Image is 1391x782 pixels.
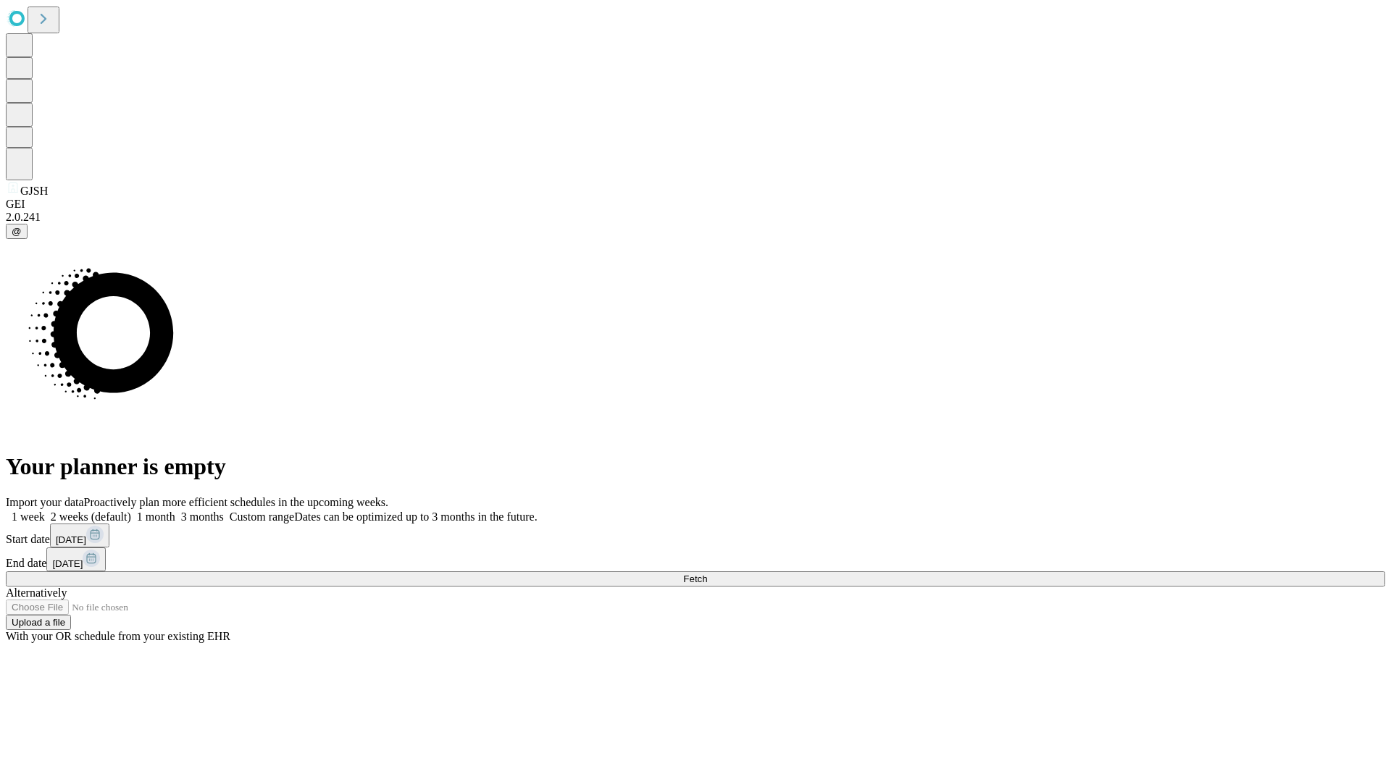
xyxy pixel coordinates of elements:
span: With your OR schedule from your existing EHR [6,630,230,642]
button: @ [6,224,28,239]
div: Start date [6,524,1385,547]
h1: Your planner is empty [6,453,1385,480]
span: [DATE] [52,558,83,569]
div: GEI [6,198,1385,211]
span: 1 month [137,510,175,523]
button: [DATE] [50,524,109,547]
span: Alternatively [6,586,67,599]
span: Dates can be optimized up to 3 months in the future. [294,510,537,523]
button: Fetch [6,571,1385,586]
span: Fetch [683,573,707,584]
span: [DATE] [56,534,86,545]
span: 3 months [181,510,224,523]
span: Import your data [6,496,84,508]
span: Proactively plan more efficient schedules in the upcoming weeks. [84,496,388,508]
span: @ [12,226,22,237]
div: 2.0.241 [6,211,1385,224]
span: Custom range [230,510,294,523]
div: End date [6,547,1385,571]
button: Upload a file [6,615,71,630]
button: [DATE] [46,547,106,571]
span: 2 weeks (default) [51,510,131,523]
span: 1 week [12,510,45,523]
span: GJSH [20,185,48,197]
